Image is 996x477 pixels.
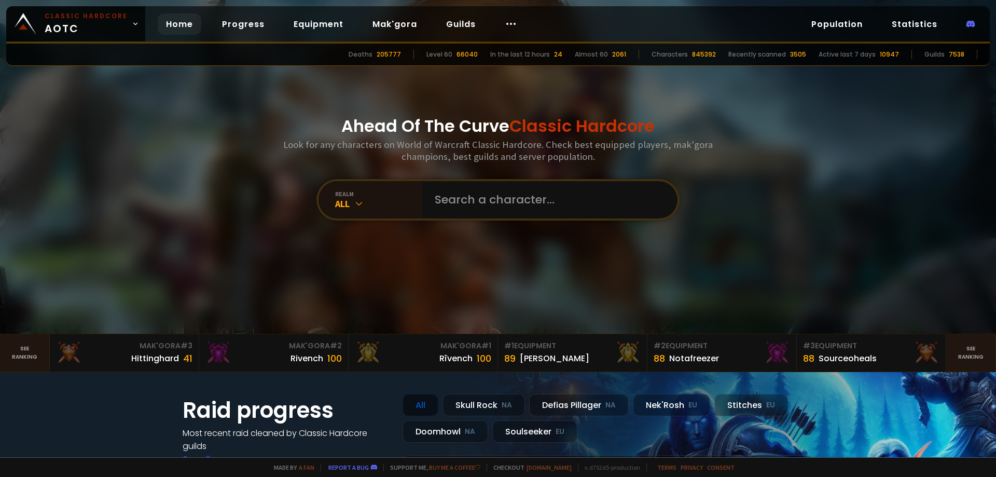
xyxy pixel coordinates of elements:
a: Report a bug [328,464,369,471]
div: 2061 [612,50,626,59]
a: Classic HardcoreAOTC [6,6,145,42]
div: Doomhowl [403,420,488,443]
div: 66040 [457,50,478,59]
a: Progress [214,13,273,35]
div: [PERSON_NAME] [520,352,589,365]
a: Statistics [883,13,946,35]
div: Hittinghard [131,352,179,365]
a: #1Equipment89[PERSON_NAME] [498,334,647,372]
a: #3Equipment88Sourceoheals [797,334,946,372]
div: 41 [183,351,192,365]
div: 845392 [692,50,716,59]
small: EU [556,427,564,437]
small: NA [605,400,616,411]
a: Terms [657,464,676,471]
div: 10947 [880,50,899,59]
span: # 3 [181,340,192,351]
div: Equipment [504,340,641,351]
div: Rivench [290,352,323,365]
div: Stitches [714,394,788,416]
div: Rîvench [439,352,473,365]
small: EU [688,400,697,411]
a: Buy me a coffee [429,464,480,471]
div: Sourceoheals [819,352,877,365]
div: Skull Rock [442,394,525,416]
div: Equipment [803,340,939,351]
a: #2Equipment88Notafreezer [647,334,797,372]
a: Mak'Gora#2Rivench100 [199,334,349,372]
span: Made by [268,464,314,471]
span: Checkout [487,464,572,471]
a: Guilds [438,13,484,35]
div: In the last 12 hours [490,50,550,59]
div: All [335,198,422,210]
span: # 1 [504,340,514,351]
a: a fan [299,464,314,471]
h1: Ahead Of The Curve [341,114,655,139]
span: # 1 [481,340,491,351]
span: Support me, [383,464,480,471]
div: Almost 60 [575,50,608,59]
div: Defias Pillager [529,394,629,416]
div: Mak'Gora [56,340,192,351]
small: Classic Hardcore [45,11,128,21]
div: 24 [554,50,562,59]
input: Search a character... [428,181,665,219]
span: # 3 [803,340,815,351]
span: AOTC [45,11,128,36]
a: See all progress [183,453,250,465]
div: realm [335,190,422,198]
div: 100 [477,351,491,365]
span: # 2 [654,340,666,351]
a: Mak'gora [364,13,425,35]
div: Mak'Gora [355,340,491,351]
div: Equipment [654,340,790,351]
div: Characters [652,50,688,59]
div: Nek'Rosh [633,394,710,416]
div: Level 60 [426,50,452,59]
div: 88 [654,351,665,365]
div: Notafreezer [669,352,719,365]
div: Mak'Gora [205,340,342,351]
span: v. d752d5 - production [578,464,640,471]
small: NA [502,400,512,411]
a: Home [158,13,201,35]
div: Soulseeker [492,420,577,443]
div: 88 [803,351,814,365]
div: All [403,394,438,416]
a: [DOMAIN_NAME] [527,464,572,471]
div: Active last 7 days [819,50,876,59]
div: 7538 [949,50,964,59]
div: Guilds [924,50,945,59]
small: EU [766,400,775,411]
a: Population [803,13,871,35]
a: Privacy [681,464,703,471]
a: Consent [707,464,735,471]
div: Recently scanned [728,50,786,59]
h3: Look for any characters on World of Warcraft Classic Hardcore. Check best equipped players, mak'g... [279,139,717,162]
div: 100 [327,351,342,365]
a: Equipment [285,13,352,35]
a: Mak'Gora#3Hittinghard41 [50,334,199,372]
small: NA [465,427,475,437]
div: 3505 [790,50,806,59]
div: Deaths [349,50,372,59]
span: # 2 [330,340,342,351]
h4: Most recent raid cleaned by Classic Hardcore guilds [183,427,390,453]
div: 89 [504,351,516,365]
h1: Raid progress [183,394,390,427]
a: Seeranking [946,334,996,372]
div: 205777 [377,50,401,59]
span: Classic Hardcore [509,114,655,138]
a: Mak'Gora#1Rîvench100 [349,334,498,372]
